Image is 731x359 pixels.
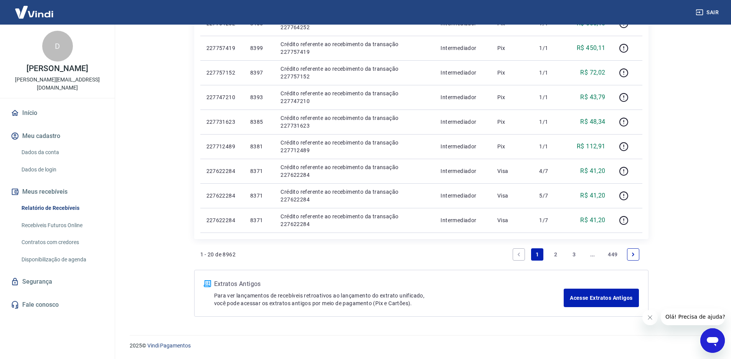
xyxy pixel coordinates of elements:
p: 8397 [250,69,268,76]
p: 227712489 [206,143,238,150]
p: Visa [497,167,527,175]
iframe: Fechar mensagem [642,310,658,325]
p: Extratos Antigos [214,279,564,289]
a: Vindi Pagamentos [147,342,191,349]
p: 1/1 [539,143,562,150]
p: R$ 112,91 [577,142,606,151]
p: Visa [497,216,527,224]
p: Intermediador [441,143,485,150]
p: R$ 41,20 [580,191,605,200]
a: Acesse Extratos Antigos [564,289,639,307]
button: Meus recebíveis [9,183,106,200]
p: Pix [497,118,527,126]
p: 1/7 [539,216,562,224]
a: Fale conosco [9,296,106,313]
p: Crédito referente ao recebimento da transação 227622284 [281,163,428,179]
p: R$ 41,20 [580,166,605,176]
p: R$ 41,20 [580,216,605,225]
a: Disponibilização de agenda [18,252,106,268]
p: Crédito referente ao recebimento da transação 227622284 [281,188,428,203]
p: Intermediador [441,216,485,224]
p: 8371 [250,167,268,175]
p: 8371 [250,192,268,199]
a: Page 449 [605,248,620,261]
a: Relatório de Recebíveis [18,200,106,216]
p: Pix [497,69,527,76]
p: Intermediador [441,93,485,101]
p: 227731623 [206,118,238,126]
p: 8381 [250,143,268,150]
button: Meu cadastro [9,128,106,145]
iframe: Botão para abrir a janela de mensagens [700,328,725,353]
iframe: Mensagem da empresa [661,308,725,325]
a: Segurança [9,273,106,290]
p: Pix [497,93,527,101]
a: Previous page [513,248,525,261]
a: Page 1 is your current page [531,248,543,261]
p: Intermediador [441,44,485,52]
p: 8385 [250,118,268,126]
p: 1/1 [539,118,562,126]
p: Intermediador [441,69,485,76]
p: R$ 450,11 [577,43,606,53]
p: 5/7 [539,192,562,199]
ul: Pagination [510,245,642,264]
a: Jump forward [586,248,599,261]
p: 8399 [250,44,268,52]
div: D [42,31,73,61]
a: Next page [627,248,639,261]
p: 1/1 [539,44,562,52]
p: Crédito referente ao recebimento da transação 227731623 [281,114,428,130]
p: R$ 72,02 [580,68,605,77]
p: Pix [497,44,527,52]
a: Contratos com credores [18,234,106,250]
p: Crédito referente ao recebimento da transação 227747210 [281,90,428,105]
p: Crédito referente ao recebimento da transação 227757152 [281,65,428,80]
p: 4/7 [539,167,562,175]
p: Intermediador [441,118,485,126]
a: Page 2 [549,248,562,261]
p: 8371 [250,216,268,224]
p: R$ 43,79 [580,93,605,102]
p: 227757419 [206,44,238,52]
p: Crédito referente ao recebimento da transação 227622284 [281,213,428,228]
p: 227622284 [206,167,238,175]
p: 2025 © [130,342,713,350]
p: Crédito referente ao recebimento da transação 227757419 [281,40,428,56]
img: ícone [204,280,211,287]
p: 227622284 [206,192,238,199]
p: 1 - 20 de 8962 [200,251,236,258]
p: 1/1 [539,69,562,76]
button: Sair [694,5,722,20]
p: 227757152 [206,69,238,76]
p: Visa [497,192,527,199]
a: Início [9,105,106,121]
a: Dados da conta [18,145,106,160]
p: R$ 48,34 [580,117,605,126]
a: Recebíveis Futuros Online [18,218,106,233]
img: Vindi [9,0,59,24]
p: 227747210 [206,93,238,101]
a: Dados de login [18,162,106,178]
a: Page 3 [568,248,580,261]
p: Para ver lançamentos de recebíveis retroativos ao lançamento do extrato unificado, você pode aces... [214,292,564,307]
p: Intermediador [441,192,485,199]
p: 227622284 [206,216,238,224]
p: Crédito referente ao recebimento da transação 227712489 [281,139,428,154]
p: 8393 [250,93,268,101]
span: Olá! Precisa de ajuda? [5,5,64,12]
p: Pix [497,143,527,150]
p: 1/1 [539,93,562,101]
p: Intermediador [441,167,485,175]
p: [PERSON_NAME][EMAIL_ADDRESS][DOMAIN_NAME] [6,76,109,92]
p: [PERSON_NAME] [26,65,88,73]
